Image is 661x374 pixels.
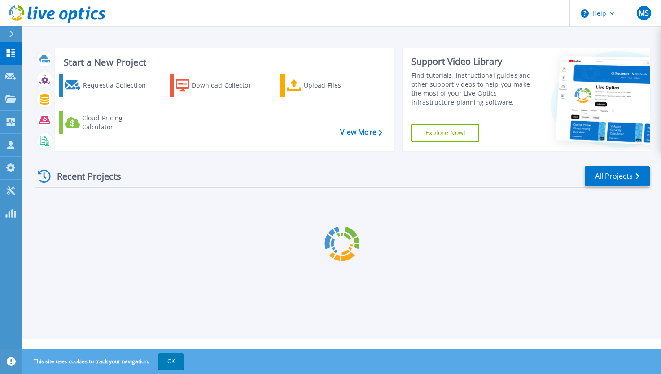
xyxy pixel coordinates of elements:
[280,74,372,97] a: Upload Files
[411,71,535,107] div: Find tutorials, instructional guides and other support videos to help you make the most of your L...
[25,353,184,370] span: This site uses cookies to track your navigation.
[82,114,149,132] div: Cloud Pricing Calculator
[340,128,382,136] a: View More
[170,74,262,97] a: Download Collector
[411,124,480,142] a: Explore Now!
[585,166,650,186] a: All Projects
[304,76,370,94] div: Upload Files
[639,9,649,17] span: MS
[411,56,535,67] div: Support Video Library
[59,74,151,97] a: Request a Collection
[64,57,382,67] h3: Start a New Project
[192,76,259,94] div: Download Collector
[158,353,184,370] button: OK
[59,111,151,134] a: Cloud Pricing Calculator
[35,165,133,187] div: Recent Projects
[83,76,149,94] div: Request a Collection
